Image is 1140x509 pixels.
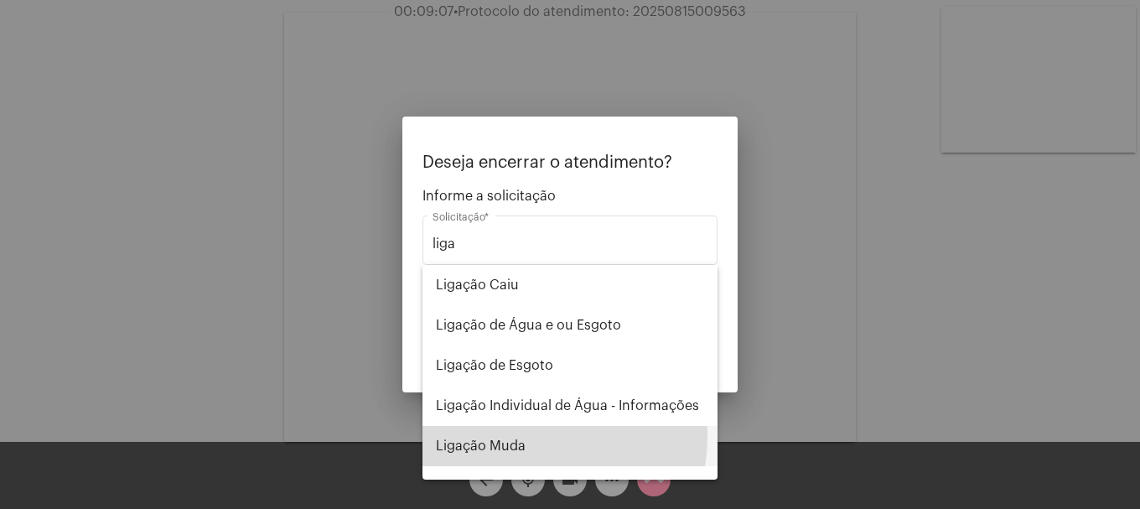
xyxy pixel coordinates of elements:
[436,305,704,345] span: Ligação de Água e ou Esgoto
[422,189,718,204] span: Informe a solicitação
[436,426,704,466] span: Ligação Muda
[433,236,707,252] input: Buscar solicitação
[422,153,718,172] p: Deseja encerrar o atendimento?
[436,386,704,426] span: Ligação Individual de Água - Informações
[436,265,704,305] span: Ligação Caiu
[436,466,704,506] span: Religação (informações sobre)
[436,345,704,386] span: Ligação de Esgoto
